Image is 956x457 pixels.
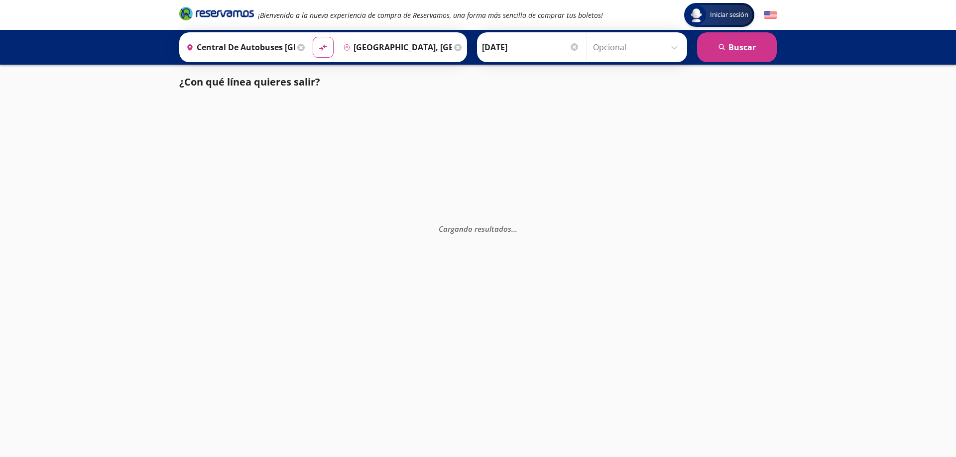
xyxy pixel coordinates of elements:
[706,10,752,20] span: Iniciar sesión
[339,35,452,60] input: Buscar Destino
[482,35,580,60] input: Elegir Fecha
[697,32,777,62] button: Buscar
[179,6,254,21] i: Brand Logo
[258,10,603,20] em: ¡Bienvenido a la nueva experiencia de compra de Reservamos, una forma más sencilla de comprar tus...
[511,223,513,233] span: .
[179,75,320,90] p: ¿Con qué línea quieres salir?
[439,223,517,233] em: Cargando resultados
[179,6,254,24] a: Brand Logo
[593,35,682,60] input: Opcional
[513,223,515,233] span: .
[182,35,295,60] input: Buscar Origen
[515,223,517,233] span: .
[764,9,777,21] button: English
